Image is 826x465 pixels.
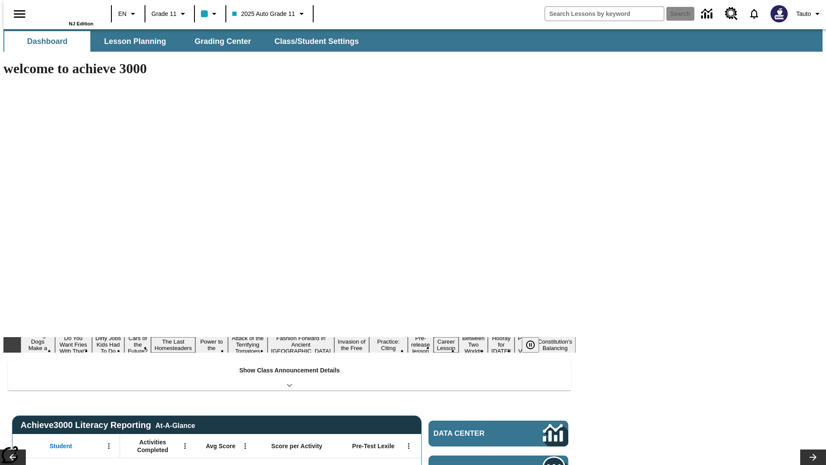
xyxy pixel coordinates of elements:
button: Slide 15 Point of View [515,334,534,356]
span: Score per Activity [271,442,323,450]
div: At-A-Glance [155,420,195,430]
button: Lesson carousel, Next [800,449,826,465]
p: Show Class Announcement Details [239,366,340,375]
button: Class: 2025 Auto Grade 11, Select your class [229,6,310,22]
button: Slide 4 Cars of the Future? [124,334,151,356]
button: Open Menu [179,440,191,453]
span: Data Center [434,429,514,438]
span: 2025 Auto Grade 11 [232,9,295,19]
button: Slide 12 Career Lesson [434,337,459,353]
button: Class color is light blue. Change class color [197,6,223,22]
button: Slide 5 The Last Homesteaders [151,337,195,353]
button: Grading Center [180,31,266,52]
button: Slide 1 Diving Dogs Make a Splash [21,331,55,359]
div: SubNavbar [3,29,823,52]
button: Slide 14 Hooray for Constitution Day! [488,334,515,356]
button: Lesson Planning [92,31,178,52]
a: Notifications [743,3,765,25]
a: Resource Center, Will open in new tab [720,2,743,25]
span: Activities Completed [124,438,181,454]
button: Slide 10 Mixed Practice: Citing Evidence [369,331,408,359]
span: Student [49,442,72,450]
span: Achieve3000 Literacy Reporting [21,420,195,430]
button: Slide 16 The Constitution's Balancing Act [534,331,576,359]
span: Dashboard [27,37,68,46]
div: Home [37,3,93,26]
a: Data Center [696,2,720,26]
span: Avg Score [206,442,235,450]
button: Pause [522,337,539,353]
button: Open Menu [102,440,115,453]
span: Pre-Test Lexile [352,442,395,450]
span: NJ Edition [69,21,93,26]
span: Class/Student Settings [274,37,359,46]
span: EN [118,9,126,19]
span: Lesson Planning [104,37,166,46]
img: Avatar [771,5,788,22]
input: search field [545,7,664,21]
button: Select a new avatar [765,3,793,25]
button: Grade: Grade 11, Select a grade [148,6,191,22]
div: Show Class Announcement Details [8,361,571,391]
button: Open Menu [402,440,415,453]
button: Slide 8 Fashion Forward in Ancient Rome [268,334,334,356]
span: Tauto [796,9,811,19]
button: Slide 11 Pre-release lesson [408,334,434,356]
button: Slide 6 Solar Power to the People [195,331,228,359]
button: Slide 9 The Invasion of the Free CD [334,331,369,359]
button: Language: EN, Select a language [114,6,142,22]
span: Grading Center [194,37,251,46]
a: Data Center [428,421,568,446]
button: Slide 13 Between Two Worlds [459,334,488,356]
span: Grade 11 [151,9,176,19]
button: Open side menu [7,1,32,27]
a: Home [37,4,93,21]
button: Open Menu [239,440,252,453]
button: Slide 3 Dirty Jobs Kids Had To Do [92,334,125,356]
h1: welcome to achieve 3000 [3,61,576,77]
button: Slide 2 Do You Want Fries With That? [55,334,92,356]
button: Dashboard [4,31,90,52]
div: SubNavbar [3,31,367,52]
button: Class/Student Settings [268,31,366,52]
button: Profile/Settings [793,6,826,22]
div: Pause [522,337,548,353]
button: Slide 7 Attack of the Terrifying Tomatoes [228,334,268,356]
